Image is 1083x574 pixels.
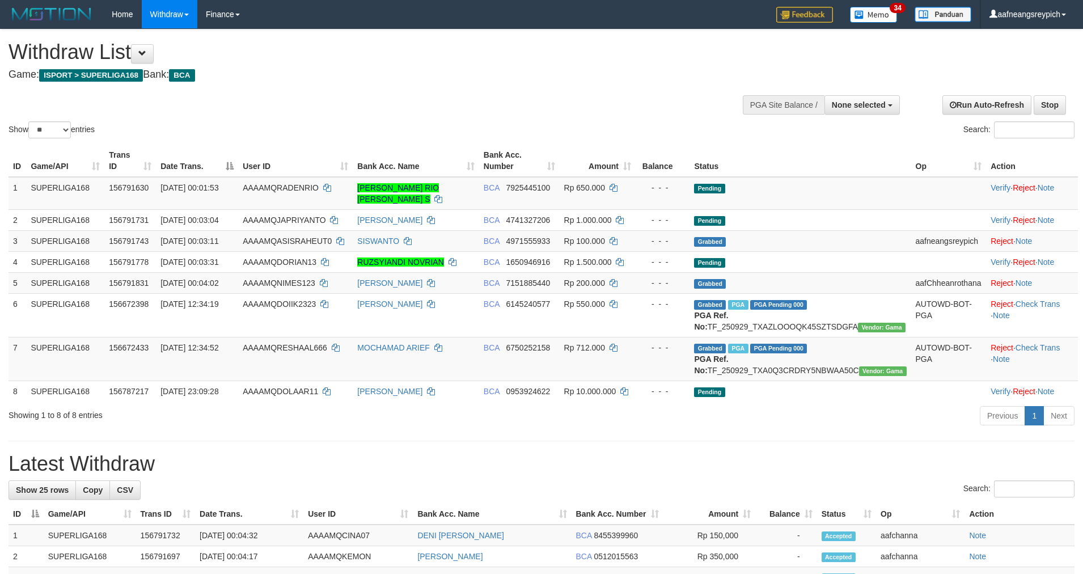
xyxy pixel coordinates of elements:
span: [DATE] 00:03:11 [160,237,218,246]
td: SUPERLIGA168 [44,546,136,567]
span: BCA [169,69,194,82]
span: AAAAMQJAPRIYANTO [243,216,326,225]
a: Reject [1013,387,1035,396]
a: Reject [1013,183,1035,192]
a: RUZSYIANDI NOVRIAN [357,258,443,267]
th: User ID: activate to sort column ascending [303,504,413,525]
a: Verify [991,216,1010,225]
img: Feedback.jpg [776,7,833,23]
a: Show 25 rows [9,480,76,500]
th: Balance: activate to sort column ascending [755,504,817,525]
span: AAAAMQNIMES123 [243,278,315,288]
td: SUPERLIGA168 [26,209,104,230]
span: BCA [484,237,500,246]
th: User ID: activate to sort column ascending [238,145,353,177]
td: Rp 350,000 [663,546,755,567]
td: [DATE] 00:04:17 [195,546,303,567]
span: Pending [694,216,725,226]
a: Copy [75,480,110,500]
a: Note [1038,183,1055,192]
td: SUPERLIGA168 [26,230,104,251]
td: 3 [9,230,26,251]
td: aafchanna [876,525,964,546]
a: DENI [PERSON_NAME] [417,531,504,540]
td: AAAAMQCINA07 [303,525,413,546]
span: Copy 8455399960 to clipboard [594,531,638,540]
span: Pending [694,258,725,268]
th: Game/API: activate to sort column ascending [26,145,104,177]
a: [PERSON_NAME] [357,387,422,396]
td: 156791732 [136,525,196,546]
span: [DATE] 00:01:53 [160,183,218,192]
span: [DATE] 12:34:19 [160,299,218,309]
th: Date Trans.: activate to sort column ascending [195,504,303,525]
span: AAAAMQASISRAHEUT0 [243,237,332,246]
span: Rp 650.000 [564,183,605,192]
img: Button%20Memo.svg [850,7,898,23]
span: AAAAMQDOLAAR11 [243,387,318,396]
a: SISWANTO [357,237,399,246]
th: Action [986,145,1078,177]
span: Copy 6750252158 to clipboard [506,343,550,352]
span: 156672398 [109,299,149,309]
th: Bank Acc. Name: activate to sort column ascending [413,504,571,525]
a: [PERSON_NAME] RIO [PERSON_NAME] S [357,183,439,204]
span: 156791831 [109,278,149,288]
b: PGA Ref. No: [694,311,728,331]
td: 1 [9,525,44,546]
div: - - - [640,298,685,310]
span: Grabbed [694,237,726,247]
td: [DATE] 00:04:32 [195,525,303,546]
a: [PERSON_NAME] [357,278,422,288]
td: Rp 150,000 [663,525,755,546]
td: SUPERLIGA168 [26,293,104,337]
span: Accepted [822,552,856,562]
td: · · [986,337,1078,381]
span: BCA [484,343,500,352]
span: [DATE] 23:09:28 [160,387,218,396]
td: SUPERLIGA168 [26,381,104,402]
td: · · [986,251,1078,272]
a: Reject [991,343,1013,352]
span: Copy 0953924622 to clipboard [506,387,550,396]
a: Stop [1034,95,1066,115]
a: Note [1038,258,1055,267]
span: 156672433 [109,343,149,352]
h1: Latest Withdraw [9,453,1074,475]
span: Copy [83,486,103,495]
a: Note [993,311,1010,320]
div: - - - [640,235,685,247]
th: ID [9,145,26,177]
a: MOCHAMAD ARIEF [357,343,430,352]
th: Op: activate to sort column ascending [911,145,987,177]
th: Trans ID: activate to sort column ascending [136,504,196,525]
span: BCA [576,531,592,540]
span: Vendor URL: https://trx31.1velocity.biz [859,366,907,376]
span: Copy 4741327206 to clipboard [506,216,550,225]
span: Rp 10.000.000 [564,387,616,396]
span: Rp 550.000 [564,299,605,309]
td: AUTOWD-BOT-PGA [911,337,987,381]
span: 34 [890,3,905,13]
td: 2 [9,209,26,230]
input: Search: [994,480,1074,497]
div: PGA Site Balance / [743,95,824,115]
a: Reject [991,237,1013,246]
td: · · [986,381,1078,402]
span: Grabbed [694,344,726,353]
td: SUPERLIGA168 [26,251,104,272]
span: AAAAMQDOIIK2323 [243,299,316,309]
span: Copy 7151885440 to clipboard [506,278,550,288]
span: Rp 200.000 [564,278,605,288]
th: ID: activate to sort column descending [9,504,44,525]
span: 156791630 [109,183,149,192]
a: Note [969,531,986,540]
td: SUPERLIGA168 [26,177,104,210]
th: Trans ID: activate to sort column ascending [104,145,156,177]
b: PGA Ref. No: [694,354,728,375]
a: Next [1043,406,1074,425]
td: 2 [9,546,44,567]
td: TF_250929_TXA0Q3CRDRY5NBWAA50C [689,337,911,381]
th: Status: activate to sort column ascending [817,504,876,525]
td: · [986,230,1078,251]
